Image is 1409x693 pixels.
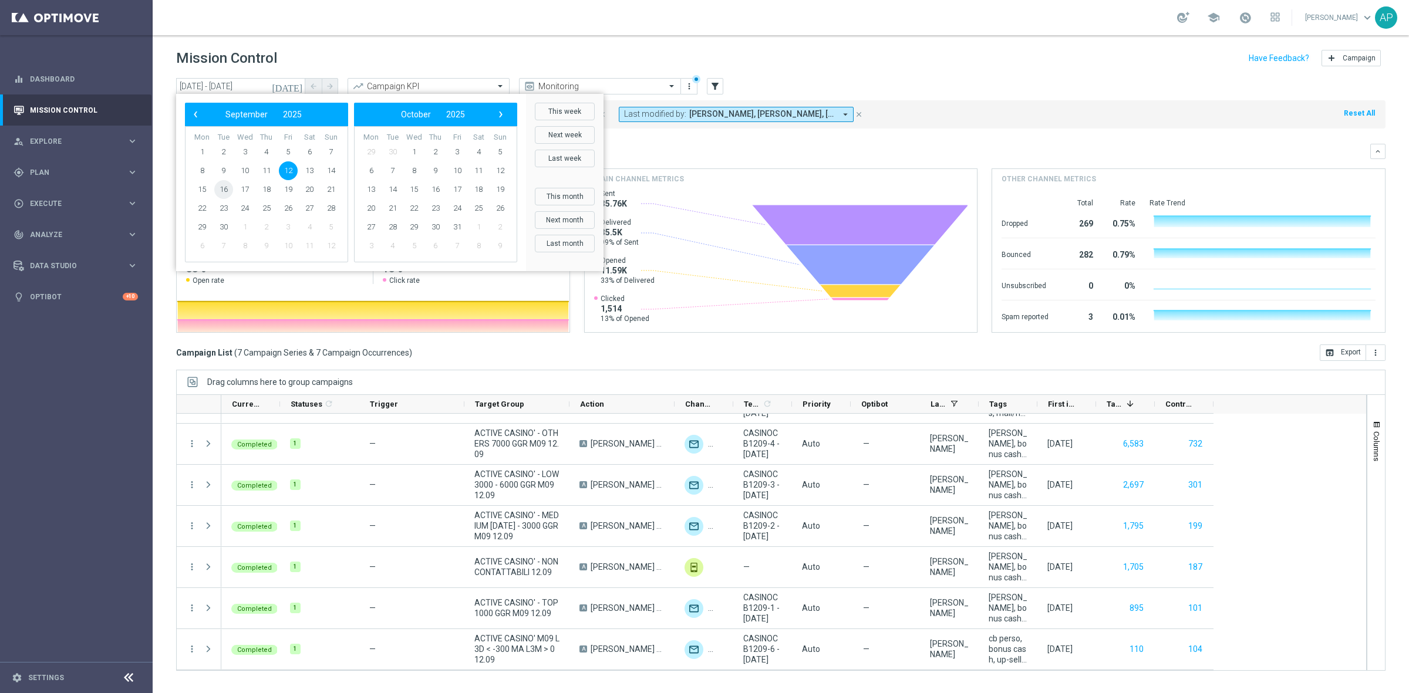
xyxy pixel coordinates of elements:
span: 20 [362,199,380,218]
span: 3 [362,236,380,255]
span: Analyze [30,231,127,238]
button: play_circle_outline Execute keyboard_arrow_right [13,199,139,208]
button: Next month [535,211,595,229]
span: 35.76K [601,198,627,209]
span: Sent [601,189,627,198]
button: Last month [535,235,595,252]
bs-daterangepicker-container: calendar [176,94,604,271]
span: 7 Campaign Series & 7 Campaign Occurrences [237,347,409,358]
span: 3 [279,218,298,236]
button: 6,583 [1122,437,1145,451]
button: 732 [1187,437,1204,451]
span: 15 [193,180,211,199]
i: keyboard_arrow_right [127,167,138,178]
multiple-options-button: Export to CSV [1320,347,1386,357]
span: 2 [491,218,510,236]
th: weekday [360,133,382,143]
input: Have Feedback? [1249,54,1309,62]
a: [PERSON_NAME]keyboard_arrow_down [1304,9,1375,26]
span: 19 [279,180,298,199]
div: Mission Control [14,94,138,126]
span: Delivered [601,218,639,227]
div: Press SPACE to select this row. [177,588,221,629]
button: Next week [535,126,595,144]
span: 14 [322,161,341,180]
img: In-app Inbox [685,558,703,577]
button: arrow_back [305,78,322,94]
button: 110 [1128,642,1145,657]
span: 29 [405,218,423,236]
span: 9 [426,161,445,180]
i: keyboard_arrow_right [127,260,138,271]
span: 24 [448,199,467,218]
span: 22 [405,199,423,218]
span: 10 [235,161,254,180]
span: 14 [383,180,402,199]
span: 13 [300,161,319,180]
div: Press SPACE to select this row. [221,506,1214,547]
span: 35.5K [601,227,639,238]
button: more_vert [187,562,197,572]
div: 282 [1063,244,1093,263]
th: weekday [277,133,299,143]
span: 25 [257,199,276,218]
span: 1,514 [601,303,649,314]
span: A [579,522,587,529]
span: 11 [257,161,276,180]
span: 30 [426,218,445,236]
span: 8 [235,236,254,255]
ng-select: Monitoring [519,78,681,94]
span: 10 [448,161,467,180]
div: 269 [1063,213,1093,232]
span: 33% of Delivered [601,276,655,285]
span: 8 [193,161,211,180]
img: In-app Inbox [708,435,727,454]
span: 9 [491,236,510,255]
div: Press SPACE to select this row. [177,547,221,588]
a: Settings [28,674,64,681]
span: Plan [30,169,127,176]
span: 6 [362,161,380,180]
button: more_vert [187,438,197,449]
button: close [854,108,864,121]
span: 7 [214,236,233,255]
i: keyboard_arrow_right [127,136,138,147]
span: 7 [383,161,402,180]
button: Reset All [1343,107,1376,120]
span: 2 [214,143,233,161]
span: A [579,563,587,570]
div: equalizer Dashboard [13,75,139,84]
i: preview [524,80,535,92]
div: Spam reported [1002,306,1049,325]
a: Optibot [30,281,123,312]
span: Open rate [193,276,224,285]
button: more_vert [187,644,197,654]
span: 23 [214,199,233,218]
h4: Main channel metrics [594,174,684,184]
th: weekday [382,133,404,143]
span: A [579,440,587,447]
button: more_vert [187,520,197,531]
i: play_circle_outline [14,198,24,209]
span: 16 [214,180,233,199]
div: gps_fixed Plan keyboard_arrow_right [13,168,139,177]
i: track_changes [14,229,24,240]
span: 24 [235,199,254,218]
button: person_search Explore keyboard_arrow_right [13,137,139,146]
span: 30 [383,143,402,161]
span: A [579,481,587,488]
i: keyboard_arrow_down [1374,147,1382,155]
span: CB PERSO CASINO 30% MAX 400 EURO - SPENDIBILE SLOT [591,520,665,531]
th: weekday [213,133,235,143]
span: Execute [30,200,127,207]
span: 4 [383,236,402,255]
span: 4 [300,218,319,236]
span: 6 [426,236,445,255]
button: 895 [1128,601,1145,616]
i: add [1327,53,1336,63]
div: Row Groups [207,377,353,387]
button: › [493,107,508,122]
